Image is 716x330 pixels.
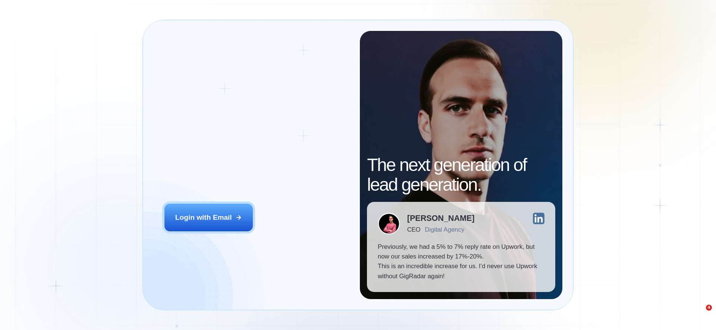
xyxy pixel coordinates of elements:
h2: The next generation of lead generation. [367,155,555,195]
div: Login with Email [175,213,232,222]
div: CEO [407,226,420,233]
span: 4 [706,305,712,311]
div: Digital Agency [425,226,464,233]
button: Login with Email [164,204,253,231]
iframe: Intercom live chat [691,305,709,323]
p: Previously, we had a 5% to 7% reply rate on Upwork, but now our sales increased by 17%-20%. This ... [378,242,544,282]
div: [PERSON_NAME] [407,214,475,222]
